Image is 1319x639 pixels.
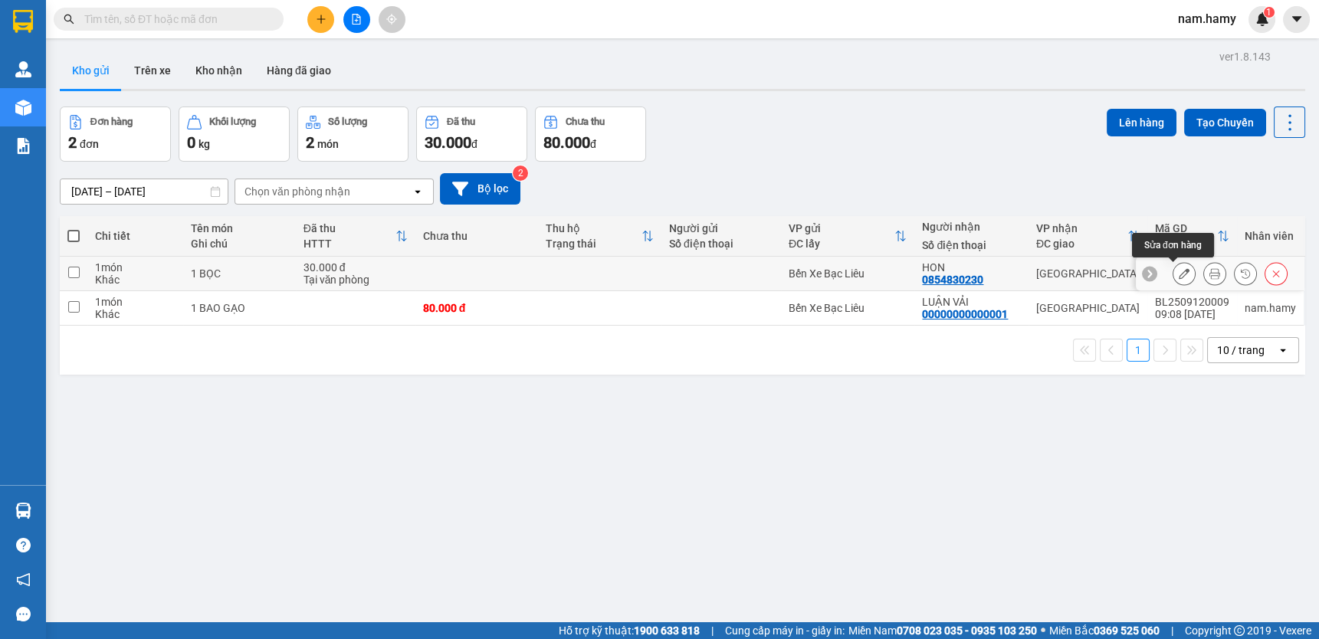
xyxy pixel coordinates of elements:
[922,296,1021,308] div: LUẬN VẢI
[922,274,983,286] div: 0854830230
[412,185,424,198] svg: open
[1041,628,1045,634] span: ⚪️
[848,622,1037,639] span: Miền Nam
[590,138,596,150] span: đ
[64,14,74,25] span: search
[1036,302,1140,314] div: [GEOGRAPHIC_DATA]
[789,238,894,250] div: ĐC lấy
[15,503,31,519] img: warehouse-icon
[922,239,1021,251] div: Số điện thoại
[88,56,100,68] span: phone
[1173,262,1196,285] div: Sửa đơn hàng
[1155,296,1229,308] div: BL2509120009
[16,572,31,587] span: notification
[296,216,415,257] th: Toggle SortBy
[95,274,176,286] div: Khác
[199,138,210,150] span: kg
[711,622,714,639] span: |
[60,106,171,162] button: Đơn hàng2đơn
[1132,233,1214,257] div: Sửa đơn hàng
[244,184,350,199] div: Chọn văn phòng nhận
[304,261,408,274] div: 30.000 đ
[16,538,31,552] span: question-circle
[425,133,471,152] span: 30.000
[191,302,288,314] div: 1 BAO GẠO
[351,14,362,25] span: file-add
[191,222,288,234] div: Tên món
[1219,48,1271,65] div: ver 1.8.143
[440,173,520,205] button: Bộ lọc
[538,216,661,257] th: Toggle SortBy
[471,138,477,150] span: đ
[1127,339,1150,362] button: 1
[179,106,290,162] button: Khối lượng0kg
[304,238,395,250] div: HTTT
[559,622,700,639] span: Hỗ trợ kỹ thuật:
[1094,624,1160,637] strong: 0369 525 060
[122,52,183,89] button: Trên xe
[789,222,894,234] div: VP gửi
[191,267,288,280] div: 1 BỌC
[535,106,646,162] button: Chưa thu80.000đ
[1155,308,1229,320] div: 09:08 [DATE]
[307,6,334,33] button: plus
[306,133,314,152] span: 2
[15,138,31,154] img: solution-icon
[546,222,641,234] div: Thu hộ
[1036,267,1140,280] div: [GEOGRAPHIC_DATA]
[1283,6,1310,33] button: caret-down
[316,14,326,25] span: plus
[88,10,204,29] b: Nhà Xe Hà My
[15,100,31,116] img: warehouse-icon
[95,230,176,242] div: Chi tiết
[16,607,31,621] span: message
[1277,344,1289,356] svg: open
[88,37,100,49] span: environment
[80,138,99,150] span: đơn
[1245,230,1296,242] div: Nhân viên
[1234,625,1245,636] span: copyright
[634,624,700,637] strong: 1900 633 818
[254,52,343,89] button: Hàng đã giao
[546,238,641,250] div: Trạng thái
[1217,342,1265,358] div: 10 / trang
[304,274,408,286] div: Tại văn phòng
[1245,302,1296,314] div: nam.hamy
[897,624,1037,637] strong: 0708 023 035 - 0935 103 250
[61,179,228,204] input: Select a date range.
[90,116,133,127] div: Đơn hàng
[386,14,397,25] span: aim
[1155,222,1217,234] div: Mã GD
[725,622,845,639] span: Cung cấp máy in - giấy in:
[1147,216,1237,257] th: Toggle SortBy
[7,34,292,53] li: 995 [PERSON_NAME]
[7,53,292,72] li: 0946 508 595
[7,96,213,121] b: GỬI : Bến Xe Bạc Liêu
[95,308,176,320] div: Khác
[297,106,408,162] button: Số lượng2món
[68,133,77,152] span: 2
[343,6,370,33] button: file-add
[1255,12,1269,26] img: icon-new-feature
[1264,7,1275,18] sup: 1
[1029,216,1147,257] th: Toggle SortBy
[379,6,405,33] button: aim
[922,221,1021,233] div: Người nhận
[95,296,176,308] div: 1 món
[1166,9,1248,28] span: nam.hamy
[183,52,254,89] button: Kho nhận
[922,261,1021,274] div: HON
[1049,622,1160,639] span: Miền Bắc
[1036,238,1127,250] div: ĐC giao
[209,116,256,127] div: Khối lượng
[922,308,1008,320] div: 00000000000001
[789,267,907,280] div: Bến Xe Bạc Liêu
[1184,109,1266,136] button: Tạo Chuyến
[84,11,265,28] input: Tìm tên, số ĐT hoặc mã đơn
[543,133,590,152] span: 80.000
[95,261,176,274] div: 1 món
[423,302,531,314] div: 80.000 đ
[781,216,914,257] th: Toggle SortBy
[1290,12,1304,26] span: caret-down
[513,165,528,181] sup: 2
